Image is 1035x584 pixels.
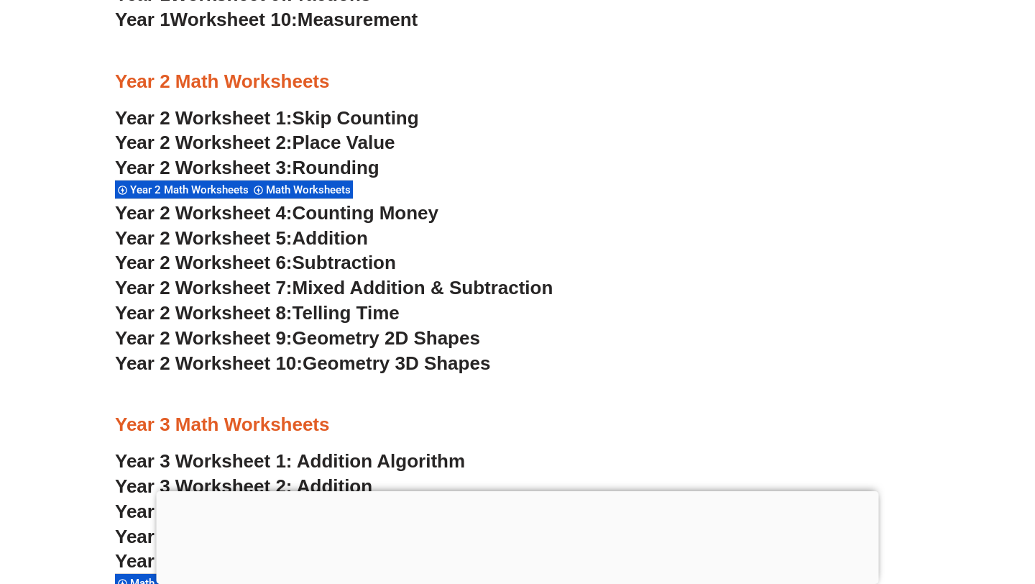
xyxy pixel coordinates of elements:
[115,202,438,224] a: Year 2 Worksheet 4:Counting Money
[293,327,480,349] span: Geometry 2D Shapes
[115,252,293,273] span: Year 2 Worksheet 6:
[115,107,293,129] span: Year 2 Worksheet 1:
[115,9,418,30] a: Year 1Worksheet 10:Measurement
[115,526,385,547] a: Year 3 Worksheet 4: Rounding
[115,352,490,374] a: Year 2 Worksheet 10:Geometry 3D Shapes
[293,227,368,249] span: Addition
[115,352,303,374] span: Year 2 Worksheet 10:
[115,70,920,94] h3: Year 2 Math Worksheets
[293,107,419,129] span: Skip Counting
[115,277,293,298] span: Year 2 Worksheet 7:
[303,352,490,374] span: Geometry 3D Shapes
[293,277,553,298] span: Mixed Addition & Subtraction
[115,202,293,224] span: Year 2 Worksheet 4:
[157,491,879,580] iframe: Advertisement
[293,302,400,324] span: Telling Time
[115,277,553,298] a: Year 2 Worksheet 7:Mixed Addition & Subtraction
[115,132,395,153] a: Year 2 Worksheet 2:Place Value
[115,180,251,199] div: Year 2 Math Worksheets
[115,475,372,497] a: Year 3 Worksheet 2: Addition
[170,9,298,30] span: Worksheet 10:
[115,157,379,178] a: Year 2 Worksheet 3:Rounding
[115,302,293,324] span: Year 2 Worksheet 8:
[115,302,400,324] a: Year 2 Worksheet 8:Telling Time
[963,515,1035,584] iframe: Chat Widget
[115,227,293,249] span: Year 2 Worksheet 5:
[298,9,418,30] span: Measurement
[293,252,396,273] span: Subtraction
[115,501,395,522] a: Year 3 Worksheet 3:Place Value
[293,202,439,224] span: Counting Money
[130,183,253,196] span: Year 2 Math Worksheets
[115,107,419,129] a: Year 2 Worksheet 1:Skip Counting
[115,413,920,437] h3: Year 3 Math Worksheets
[293,157,379,178] span: Rounding
[115,132,293,153] span: Year 2 Worksheet 2:
[115,327,480,349] a: Year 2 Worksheet 9:Geometry 2D Shapes
[115,501,293,522] span: Year 3 Worksheet 3:
[115,252,396,273] a: Year 2 Worksheet 6:Subtraction
[115,450,465,472] a: Year 3 Worksheet 1: Addition Algorithm
[115,227,368,249] a: Year 2 Worksheet 5:Addition
[115,550,461,572] a: Year 3 Worksheet 5: Rounding (Money)
[251,180,353,199] div: Math Worksheets
[115,327,293,349] span: Year 2 Worksheet 9:
[293,132,395,153] span: Place Value
[266,183,355,196] span: Math Worksheets
[115,157,293,178] span: Year 2 Worksheet 3:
